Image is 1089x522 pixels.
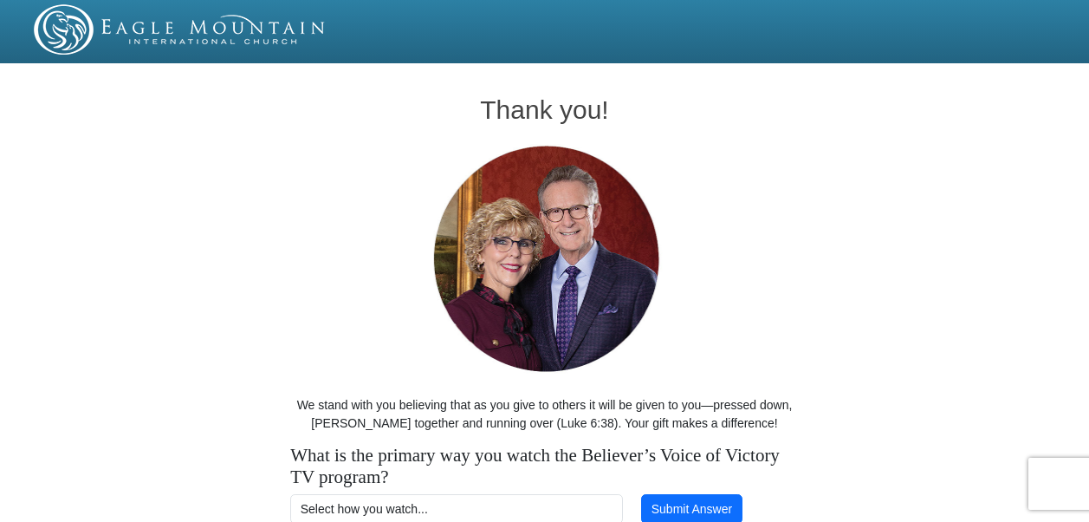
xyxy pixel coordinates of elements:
[282,396,808,433] p: We stand with you believing that as you give to others it will be given to you—pressed down, [PER...
[34,4,327,55] img: EMIC
[417,140,672,379] img: Pastors George and Terri Pearsons
[290,445,799,488] h4: What is the primary way you watch the Believer’s Voice of Victory TV program?
[282,95,808,124] h1: Thank you!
